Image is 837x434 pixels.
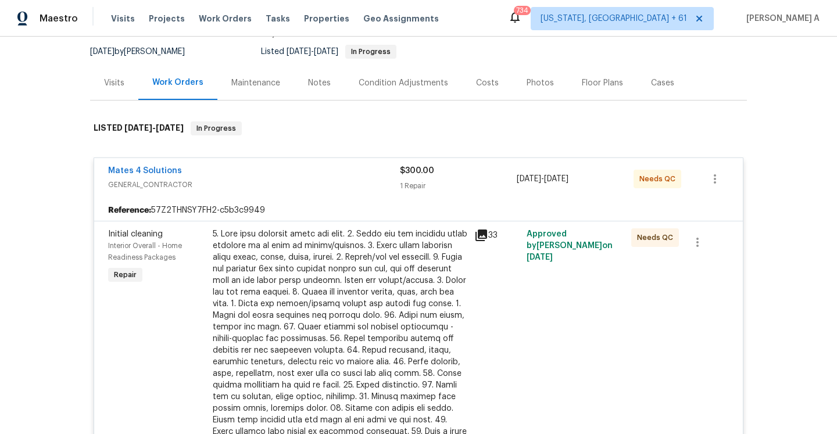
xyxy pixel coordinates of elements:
[544,175,568,183] span: [DATE]
[359,77,448,89] div: Condition Adjustments
[149,13,185,24] span: Projects
[261,48,396,56] span: Listed
[90,45,199,59] div: by [PERSON_NAME]
[111,13,135,24] span: Visits
[474,228,520,242] div: 33
[192,123,241,134] span: In Progress
[314,48,338,56] span: [DATE]
[639,173,680,185] span: Needs QC
[108,205,151,216] b: Reference:
[152,77,203,88] div: Work Orders
[104,77,124,89] div: Visits
[156,124,184,132] span: [DATE]
[363,13,439,24] span: Geo Assignments
[517,173,568,185] span: -
[637,232,678,243] span: Needs QC
[527,77,554,89] div: Photos
[346,48,395,55] span: In Progress
[304,13,349,24] span: Properties
[94,121,184,135] h6: LISTED
[199,13,252,24] span: Work Orders
[516,5,528,16] div: 734
[527,230,613,261] span: Approved by [PERSON_NAME] on
[109,269,141,281] span: Repair
[94,200,743,221] div: 57Z2THNSY7FH2-c5b3c9949
[287,48,311,56] span: [DATE]
[742,13,820,24] span: [PERSON_NAME] A
[40,13,78,24] span: Maestro
[476,77,499,89] div: Costs
[90,110,747,147] div: LISTED [DATE]-[DATE]In Progress
[308,77,331,89] div: Notes
[400,167,434,175] span: $300.00
[400,180,517,192] div: 1 Repair
[108,230,163,238] span: Initial cleaning
[124,124,152,132] span: [DATE]
[527,253,553,261] span: [DATE]
[582,77,623,89] div: Floor Plans
[287,48,338,56] span: -
[90,48,115,56] span: [DATE]
[108,242,182,261] span: Interior Overall - Home Readiness Packages
[541,13,687,24] span: [US_STATE], [GEOGRAPHIC_DATA] + 61
[124,124,184,132] span: -
[651,77,674,89] div: Cases
[108,167,182,175] a: Mates 4 Solutions
[266,15,290,23] span: Tasks
[231,77,280,89] div: Maintenance
[108,179,400,191] span: GENERAL_CONTRACTOR
[517,175,541,183] span: [DATE]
